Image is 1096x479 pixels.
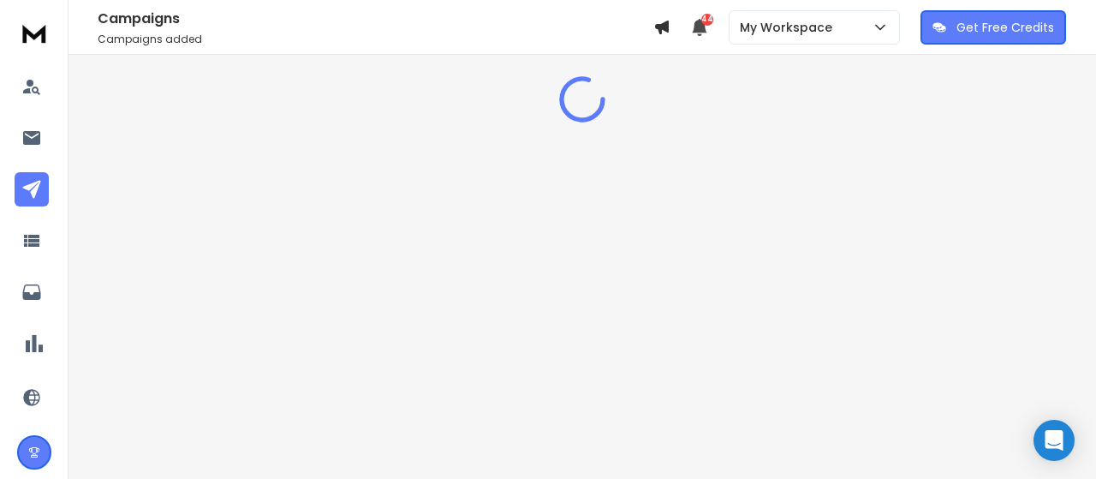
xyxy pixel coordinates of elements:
span: 44 [701,14,713,26]
p: Get Free Credits [956,19,1054,36]
button: Get Free Credits [920,10,1066,45]
div: Open Intercom Messenger [1033,420,1075,461]
h1: Campaigns [98,9,653,29]
p: My Workspace [740,19,839,36]
img: logo [17,17,51,49]
p: Campaigns added [98,33,653,46]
